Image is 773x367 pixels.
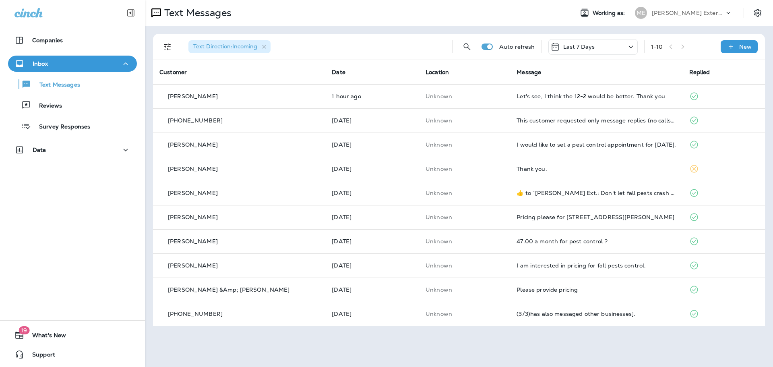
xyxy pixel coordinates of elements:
span: Working as: [593,10,627,17]
p: Survey Responses [31,123,90,131]
p: [PERSON_NAME] [168,214,218,220]
div: (3/3)has also messaged other businesses]. [517,311,676,317]
p: Inbox [33,60,48,67]
p: Sep 18, 2025 01:36 PM [332,166,413,172]
div: ​👍​ to “ Mares Ext.: Don't let fall pests crash your season! Our Quarterly Pest Control blocks an... [517,190,676,196]
p: Sep 19, 2025 01:02 PM [332,117,413,124]
div: Let's see, I think the 12-2 would be better. Thank you [517,93,676,100]
div: I would like to set a pest control appointment for November 2025. [517,141,676,148]
p: Auto refresh [499,44,535,50]
button: Text Messages [8,76,137,93]
p: This customer does not have a last location and the phone number they messaged is not assigned to... [426,190,504,196]
button: 19What's New [8,327,137,343]
p: New [739,44,752,50]
p: Sep 22, 2025 09:05 AM [332,93,413,100]
p: This customer does not have a last location and the phone number they messaged is not assigned to... [426,214,504,220]
p: [PERSON_NAME] [168,238,218,245]
p: [PHONE_NUMBER] [168,117,223,124]
div: Please provide pricing [517,286,676,293]
p: Sep 18, 2025 10:50 AM [332,238,413,245]
span: Location [426,68,449,76]
p: Sep 18, 2025 10:44 AM [332,286,413,293]
p: [PERSON_NAME] [168,262,218,269]
div: Text Direction:Incoming [188,40,271,53]
p: This customer does not have a last location and the phone number they messaged is not assigned to... [426,311,504,317]
p: Text Messages [161,7,231,19]
div: 47.00 a month for pest control ? [517,238,676,245]
div: ME [635,7,647,19]
p: Text Messages [31,81,80,89]
div: I am interested in pricing for fall pests control. [517,262,676,269]
span: Message [517,68,541,76]
p: This customer does not have a last location and the phone number they messaged is not assigned to... [426,93,504,100]
button: Settings [750,6,765,20]
p: Sep 18, 2025 11:35 AM [332,214,413,220]
p: Sep 18, 2025 11:41 AM [332,190,413,196]
p: Sep 16, 2025 08:29 AM [332,311,413,317]
p: [PERSON_NAME] [168,190,218,196]
p: [PERSON_NAME] Exterminating [652,10,724,16]
p: Reviews [31,102,62,110]
div: 1 - 10 [651,44,663,50]
p: Data [33,147,46,153]
button: Inbox [8,56,137,72]
span: What's New [24,332,66,342]
span: 19 [19,326,29,334]
div: This customer requested only message replies (no calls). Reply here or respond via your LSA dashb... [517,117,676,124]
span: Text Direction : Incoming [193,43,257,50]
button: Filters [159,39,176,55]
p: [PERSON_NAME] [168,93,218,100]
p: This customer does not have a last location and the phone number they messaged is not assigned to... [426,262,504,269]
button: Search Messages [459,39,475,55]
p: This customer does not have a last location and the phone number they messaged is not assigned to... [426,166,504,172]
p: Last 7 Days [563,44,595,50]
button: Companies [8,32,137,48]
p: This customer does not have a last location and the phone number they messaged is not assigned to... [426,238,504,245]
span: Date [332,68,345,76]
p: Companies [32,37,63,44]
p: Sep 18, 2025 11:10 PM [332,141,413,148]
button: Data [8,142,137,158]
button: Reviews [8,97,137,114]
div: Pricing please for 11 Franklin Ln, Poquoson Va [517,214,676,220]
p: [PERSON_NAME] &Amp; [PERSON_NAME] [168,286,290,293]
div: Thank you. [517,166,676,172]
p: [PHONE_NUMBER] [168,311,223,317]
p: This customer does not have a last location and the phone number they messaged is not assigned to... [426,141,504,148]
span: Customer [159,68,187,76]
button: Collapse Sidebar [120,5,142,21]
p: This customer does not have a last location and the phone number they messaged is not assigned to... [426,117,504,124]
p: [PERSON_NAME] [168,141,218,148]
button: Survey Responses [8,118,137,135]
p: [PERSON_NAME] [168,166,218,172]
span: Support [24,351,55,361]
button: Support [8,346,137,363]
p: This customer does not have a last location and the phone number they messaged is not assigned to... [426,286,504,293]
span: Replied [689,68,710,76]
p: Sep 18, 2025 10:47 AM [332,262,413,269]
